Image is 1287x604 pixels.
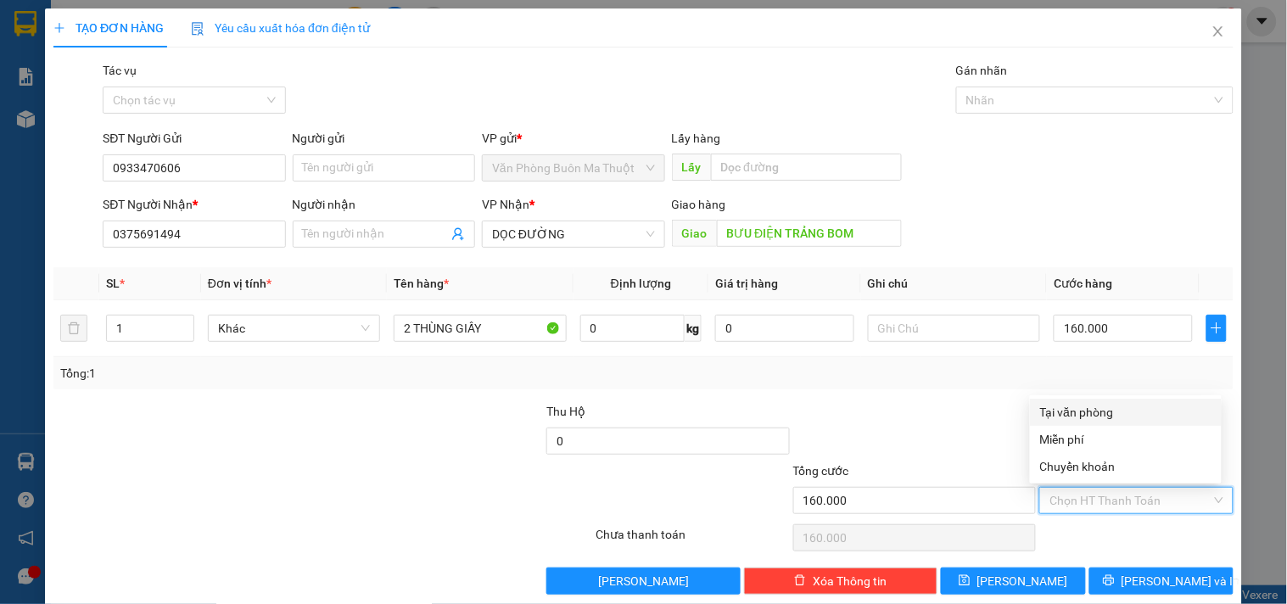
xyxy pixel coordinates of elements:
[218,316,370,341] span: Khác
[977,572,1068,590] span: [PERSON_NAME]
[1103,574,1115,588] span: printer
[672,131,721,145] span: Lấy hàng
[191,22,204,36] img: icon
[13,109,136,130] div: 50.000
[794,574,806,588] span: delete
[394,277,449,290] span: Tên hàng
[861,267,1047,300] th: Ghi chú
[145,16,186,34] span: Nhận:
[711,154,902,181] input: Dọc đường
[13,111,39,129] span: CR :
[208,277,271,290] span: Đơn vị tính
[717,220,902,247] input: Dọc đường
[672,198,726,211] span: Giao hàng
[14,14,133,75] div: Văn Phòng Buôn Ma Thuột
[672,154,711,181] span: Lấy
[103,195,285,214] div: SĐT Người Nhận
[482,198,529,211] span: VP Nhận
[293,195,475,214] div: Người nhận
[53,21,164,35] span: TẠO ĐƠN HÀNG
[672,220,717,247] span: Giao
[394,315,566,342] input: VD: Bàn, Ghế
[191,21,370,35] span: Yêu cầu xuất hóa đơn điện tử
[106,277,120,290] span: SL
[1122,572,1240,590] span: [PERSON_NAME] và In
[941,568,1085,595] button: save[PERSON_NAME]
[103,129,285,148] div: SĐT Người Gửi
[959,574,971,588] span: save
[53,22,65,34] span: plus
[1040,457,1211,476] div: Chuyển khoản
[482,129,664,148] div: VP gửi
[145,75,264,99] div: 0933246186
[598,572,689,590] span: [PERSON_NAME]
[103,64,137,77] label: Tác vụ
[793,464,849,478] span: Tổng cước
[813,572,887,590] span: Xóa Thông tin
[546,568,740,595] button: [PERSON_NAME]
[546,405,585,418] span: Thu Hộ
[1089,568,1234,595] button: printer[PERSON_NAME] và In
[14,16,41,34] span: Gửi:
[715,315,854,342] input: 0
[60,315,87,342] button: delete
[1207,322,1226,335] span: plus
[1054,277,1112,290] span: Cước hàng
[956,64,1008,77] label: Gán nhãn
[145,14,264,75] div: Bến xe Miền Đông Mới
[1206,315,1227,342] button: plus
[1211,25,1225,38] span: close
[293,129,475,148] div: Người gửi
[744,568,937,595] button: deleteXóa Thông tin
[60,364,498,383] div: Tổng: 1
[1040,403,1211,422] div: Tại văn phòng
[868,315,1040,342] input: Ghi Chú
[1195,8,1242,56] button: Close
[594,525,791,555] div: Chưa thanh toán
[14,75,133,99] div: 0974062447
[611,277,671,290] span: Định lượng
[451,227,465,241] span: user-add
[492,221,654,247] span: DỌC ĐƯỜNG
[685,315,702,342] span: kg
[492,155,654,181] span: Văn Phòng Buôn Ma Thuột
[1040,430,1211,449] div: Miễn phí
[715,277,778,290] span: Giá trị hàng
